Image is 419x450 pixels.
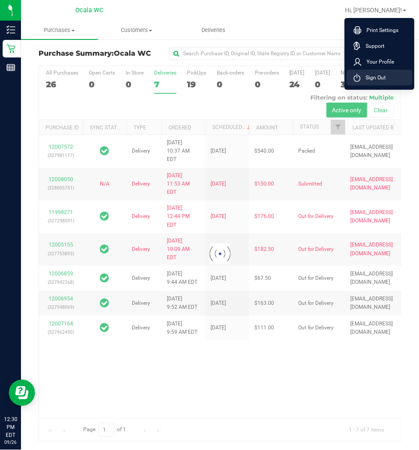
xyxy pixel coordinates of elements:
[354,42,409,50] a: Support
[98,21,175,39] a: Customers
[7,63,15,72] inline-svg: Reports
[7,25,15,34] inline-svg: Inventory
[190,26,237,34] span: Deliveries
[4,416,17,439] p: 12:30 PM EDT
[361,73,386,82] span: Sign Out
[99,26,175,34] span: Customers
[21,26,98,34] span: Purchases
[7,44,15,53] inline-svg: Retail
[347,70,412,86] li: Sign Out
[361,42,385,50] span: Support
[9,380,35,406] iframe: Resource center
[175,21,252,39] a: Deliveries
[21,21,98,39] a: Purchases
[114,49,151,57] span: Ocala WC
[75,7,103,14] span: Ocala WC
[362,26,399,35] span: Print Settings
[39,50,159,57] h3: Purchase Summary:
[362,57,394,66] span: Your Profile
[345,7,402,14] span: Hi, [PERSON_NAME]!
[4,439,17,446] p: 09/26
[169,47,345,60] input: Search Purchase ID, Original ID, State Registry ID or Customer Name...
